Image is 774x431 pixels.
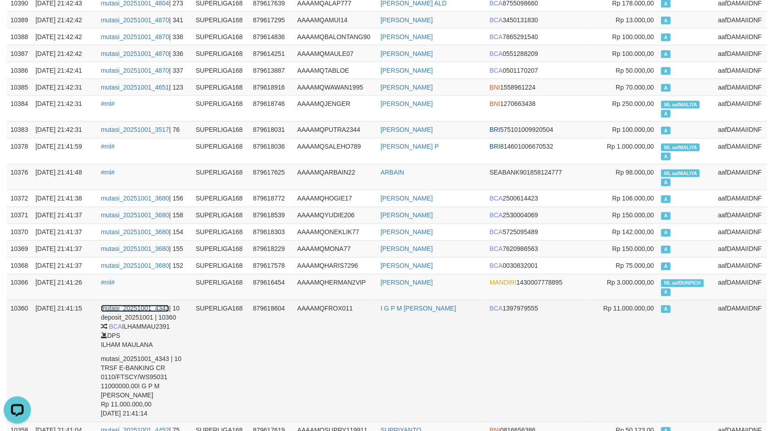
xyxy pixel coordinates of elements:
a: mutasi_20251001_4870 [101,50,169,57]
a: [PERSON_NAME] [381,84,433,91]
span: Approved [661,229,670,237]
span: BRI [490,143,500,150]
span: Approved [661,195,670,203]
td: AAAAMQFROX011 [294,300,377,422]
span: BCA [490,305,503,312]
td: | 337 [97,62,192,79]
td: AAAAMQBALONTANG90 [294,28,377,45]
td: aafDAMAIIDNF [714,11,767,28]
td: 10370 [7,224,32,241]
td: 7620986563 [486,241,588,257]
td: 879618539 [249,207,293,224]
td: 7865291540 [486,28,588,45]
a: mutasi_20251001_3517 [101,126,169,134]
span: MANDIRI [490,279,517,286]
td: 879616454 [249,274,293,300]
span: Rp 100.000,00 [613,33,654,40]
td: [DATE] 21:42:31 [32,121,97,138]
a: [PERSON_NAME] [381,16,433,24]
td: 10387 [7,45,32,62]
span: Approved [661,110,670,118]
span: Rp 100.000,00 [613,126,654,134]
td: [DATE] 21:42:42 [32,28,97,45]
td: SUPERLIGA168 [192,257,249,274]
td: AAAAMQAMUI14 [294,11,377,28]
td: 5725095489 [486,224,588,241]
td: [DATE] 21:41:15 [32,300,97,422]
td: SUPERLIGA168 [192,79,249,95]
span: Approved [661,34,670,41]
td: 1430007778895 [486,274,588,300]
td: | 338 [97,28,192,45]
span: Approved [661,263,670,271]
td: AAAAMQHOGIE17 [294,190,377,207]
a: [PERSON_NAME] [381,126,433,134]
td: 1270663438 [486,95,588,121]
td: SUPERLIGA168 [192,95,249,121]
a: [PERSON_NAME] [381,50,433,57]
span: Approved [661,306,670,313]
td: 10372 [7,190,32,207]
td: AAAAMQYUDIE206 [294,207,377,224]
td: 879618772 [249,190,293,207]
a: mutasi_20251001_3680 [101,246,169,253]
td: 879617625 [249,164,293,190]
td: | 341 [97,11,192,28]
span: Manually Linked by aafDUNPICH [661,280,704,287]
td: [DATE] 21:42:31 [32,79,97,95]
td: 879618604 [249,300,293,422]
td: SUPERLIGA168 [192,241,249,257]
td: aafDAMAIIDNF [714,241,767,257]
td: 10386 [7,62,32,79]
td: AAAAMQJENGER [294,95,377,121]
span: Approved [661,246,670,254]
td: [DATE] 21:41:37 [32,241,97,257]
td: AAAAMQONEKLIK77 [294,224,377,241]
span: Rp 50.000,00 [616,67,654,74]
td: aafDAMAIIDNF [714,95,767,121]
a: [PERSON_NAME] [381,67,433,74]
td: | 156 [97,190,192,207]
a: #ml# [101,169,115,176]
span: BNI [490,84,500,91]
td: 10360 [7,300,32,422]
td: aafDAMAIIDNF [714,62,767,79]
td: 10384 [7,95,32,121]
a: [PERSON_NAME] [381,279,433,286]
td: [DATE] 21:41:59 [32,138,97,164]
td: aafDAMAIIDNF [714,28,767,45]
span: BCA [490,50,503,57]
span: Approved [661,84,670,92]
span: BCA [490,33,503,40]
td: 0501170207 [486,62,588,79]
a: [PERSON_NAME] [381,33,433,40]
a: [PERSON_NAME] [381,262,433,270]
td: AAAAMQHARIS7296 [294,257,377,274]
td: SUPERLIGA168 [192,62,249,79]
td: 3450131830 [486,11,588,28]
td: 10376 [7,164,32,190]
span: Rp 150.000,00 [613,246,654,253]
td: [DATE] 21:41:37 [32,224,97,241]
td: SUPERLIGA168 [192,28,249,45]
a: I G P M [PERSON_NAME] [381,305,456,312]
td: 814601006670532 [486,138,588,164]
td: AAAAMQARBAIN22 [294,164,377,190]
span: Rp 75.000,00 [616,262,654,270]
span: Rp 11.000.000,00 [603,305,654,312]
a: mutasi_20251001_4870 [101,33,169,40]
td: 879617295 [249,11,293,28]
span: BCA [109,323,122,331]
td: [DATE] 21:42:42 [32,45,97,62]
td: 10388 [7,28,32,45]
span: Rp 13.000,00 [616,16,654,24]
span: Rp 250.000,00 [613,100,654,108]
a: [PERSON_NAME] [381,100,433,108]
a: #ml# [101,143,115,150]
td: AAAAMQSALEHO789 [294,138,377,164]
td: SUPERLIGA168 [192,164,249,190]
span: BCA [490,229,503,236]
a: [PERSON_NAME] [381,212,433,219]
td: 10385 [7,79,32,95]
a: mutasi_20251001_3680 [101,262,169,270]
